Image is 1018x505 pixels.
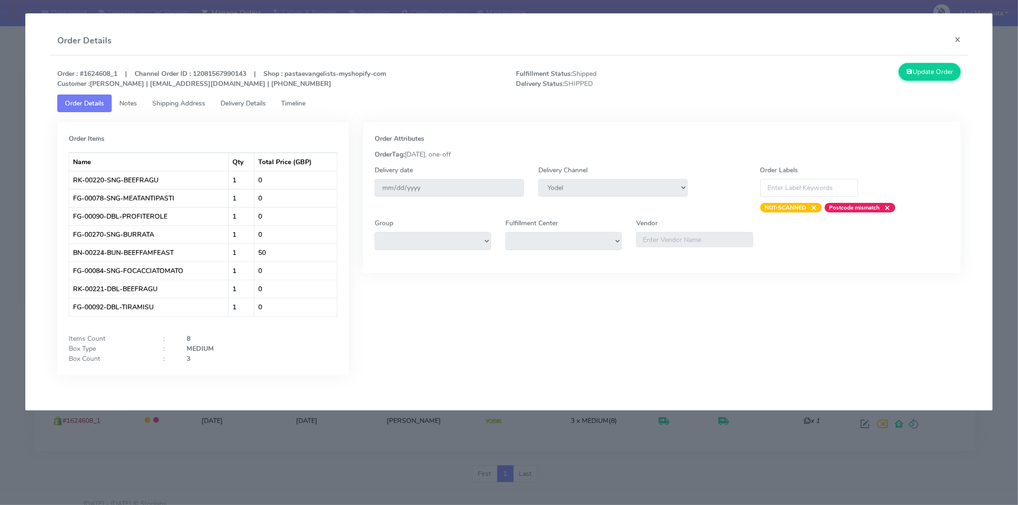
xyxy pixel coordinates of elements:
[229,207,254,225] td: 1
[69,207,229,225] td: FG-00090-DBL-PROFITEROLE
[156,334,179,344] div: :
[187,334,190,343] strong: 8
[57,69,386,88] strong: Order : #1624608_1 | Channel Order ID : 12081567990143 | Shop : pastaevangelists-myshopify-com [P...
[69,243,229,262] td: BN-00224-BUN-BEEFFAMFEAST
[254,153,337,171] th: Total Price (GBP)
[516,69,572,78] strong: Fulfillment Status:
[229,298,254,316] td: 1
[880,203,891,212] span: ×
[899,63,961,81] button: Update Order
[187,344,214,353] strong: MEDIUM
[229,243,254,262] td: 1
[254,243,337,262] td: 50
[229,189,254,207] td: 1
[62,334,156,344] div: Items Count
[229,153,254,171] th: Qty
[509,69,738,89] span: Shipped SHIPPED
[254,298,337,316] td: 0
[62,344,156,354] div: Box Type
[829,204,880,211] strong: Postcode mismatch
[281,99,305,108] span: Timeline
[69,189,229,207] td: FG-00078-SNG-MEATANTIPASTI
[156,344,179,354] div: :
[947,27,968,52] button: Close
[156,354,179,364] div: :
[538,165,588,175] label: Delivery Channel
[254,189,337,207] td: 0
[57,34,112,47] h4: Order Details
[57,79,90,88] strong: Customer :
[807,203,817,212] span: ×
[636,218,658,228] label: Vendor
[152,99,205,108] span: Shipping Address
[516,79,564,88] strong: Delivery Status:
[760,165,798,175] label: Order Labels
[375,218,393,228] label: Group
[254,262,337,280] td: 0
[65,99,104,108] span: Order Details
[254,225,337,243] td: 0
[69,171,229,189] td: RK-00220-SNG-BEEFRAGU
[375,134,424,143] strong: Order Attributes
[765,204,807,211] strong: NOT-SCANNED
[62,354,156,364] div: Box Count
[367,149,956,159] div: [DATE], one-off
[375,165,413,175] label: Delivery date
[636,232,753,247] input: Enter Vendor Name
[505,218,558,228] label: Fulfillment Center
[57,95,961,112] ul: Tabs
[69,280,229,298] td: RK-00221-DBL-BEEFRAGU
[69,298,229,316] td: FG-00092-DBL-TIRAMISU
[69,262,229,280] td: FG-00084-SNG-FOCACCIATOMATO
[187,354,190,363] strong: 3
[254,207,337,225] td: 0
[229,262,254,280] td: 1
[254,171,337,189] td: 0
[220,99,266,108] span: Delivery Details
[69,153,229,171] th: Name
[254,280,337,298] td: 0
[229,280,254,298] td: 1
[119,99,137,108] span: Notes
[69,134,105,143] strong: Order Items
[69,225,229,243] td: FG-00270-SNG-BURRATA
[760,179,859,197] input: Enter Label Keywords
[229,225,254,243] td: 1
[229,171,254,189] td: 1
[375,150,405,159] strong: OrderTag:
